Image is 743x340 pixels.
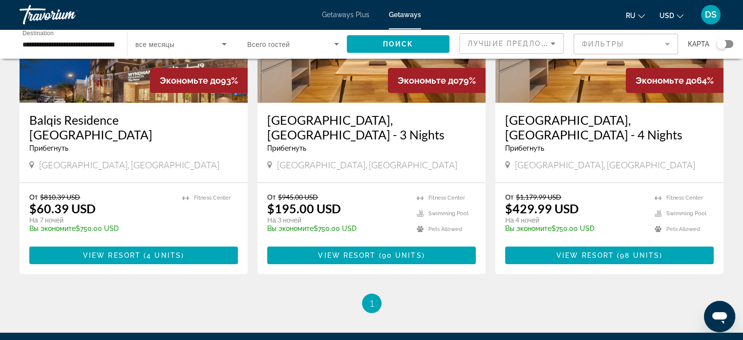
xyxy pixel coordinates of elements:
[376,251,425,259] span: ( )
[573,33,678,55] button: Filter
[267,225,407,232] p: $750.00 USD
[135,41,174,48] span: все месяцы
[505,225,552,232] span: Вы экономите
[267,113,476,142] a: [GEOGRAPHIC_DATA], [GEOGRAPHIC_DATA] - 3 Nights
[278,193,318,201] span: $945.00 USD
[29,193,38,201] span: От
[29,247,238,264] button: View Resort(4 units)
[318,251,376,259] span: View Resort
[505,247,714,264] button: View Resort(98 units)
[516,193,561,201] span: $1,179.99 USD
[505,201,579,216] p: $429.99 USD
[267,144,306,152] span: Прибегнуть
[20,2,117,27] a: Travorium
[614,251,662,259] span: ( )
[29,216,172,225] p: На 7 ночей
[505,193,513,201] span: От
[620,251,659,259] span: 98 units
[141,251,184,259] span: ( )
[267,193,276,201] span: От
[160,75,221,86] span: Экономьте до
[626,68,723,93] div: 64%
[22,30,54,36] span: Destination
[382,251,422,259] span: 90 units
[666,195,703,201] span: Fitness Center
[659,8,683,23] button: Change currency
[267,225,314,232] span: Вы экономите
[267,201,341,216] p: $195.00 USD
[388,68,486,93] div: 79%
[556,251,614,259] span: View Resort
[636,75,697,86] span: Экономьте до
[29,225,172,232] p: $750.00 USD
[428,210,468,217] span: Swimming Pool
[705,10,717,20] span: DS
[659,12,674,20] span: USD
[666,210,706,217] span: Swimming Pool
[40,193,80,201] span: $810.39 USD
[688,37,709,51] span: карта
[322,11,369,19] a: Getaways Plus
[29,144,68,152] span: Прибегнуть
[666,226,700,232] span: Pets Allowed
[150,68,248,93] div: 93%
[428,226,462,232] span: Pets Allowed
[428,195,465,201] span: Fitness Center
[467,40,572,47] span: Лучшие предложения
[515,159,695,170] span: [GEOGRAPHIC_DATA], [GEOGRAPHIC_DATA]
[467,38,555,49] mat-select: Sort by
[698,4,723,25] button: User Menu
[383,40,414,48] span: Поиск
[505,225,645,232] p: $750.00 USD
[39,159,219,170] span: [GEOGRAPHIC_DATA], [GEOGRAPHIC_DATA]
[29,113,238,142] a: Balqis Residence [GEOGRAPHIC_DATA]
[29,201,96,216] p: $60.39 USD
[505,216,645,225] p: На 4 ночей
[20,294,723,313] nav: Pagination
[505,144,544,152] span: Прибегнуть
[398,75,459,86] span: Экономьте до
[194,195,231,201] span: Fitness Center
[83,251,141,259] span: View Resort
[347,35,449,53] button: Поиск
[267,216,407,225] p: На 3 ночей
[626,12,636,20] span: ru
[626,8,645,23] button: Change language
[267,247,476,264] button: View Resort(90 units)
[369,298,374,309] span: 1
[704,301,735,332] iframe: Кнопка запуска окна обмена сообщениями
[389,11,421,19] a: Getaways
[277,159,457,170] span: [GEOGRAPHIC_DATA], [GEOGRAPHIC_DATA]
[247,41,290,48] span: Всего гостей
[29,225,76,232] span: Вы экономите
[147,251,181,259] span: 4 units
[505,113,714,142] a: [GEOGRAPHIC_DATA], [GEOGRAPHIC_DATA] - 4 Nights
